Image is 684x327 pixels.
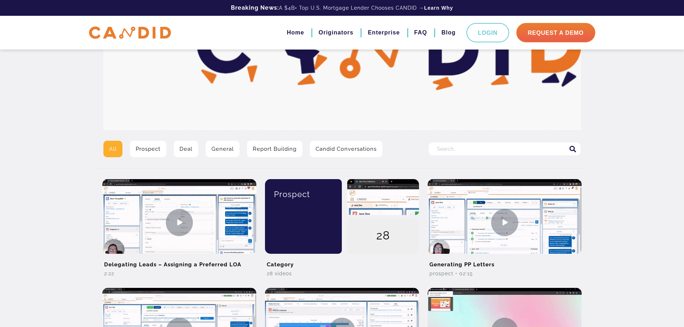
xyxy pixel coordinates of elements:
a: Login [466,23,509,42]
a: Request A Demo [516,23,595,42]
a: Prospect [130,141,166,157]
a: General [206,141,239,157]
div: Prospect • 02:15 [428,270,582,277]
h2: Delegating Leads – Assigning a Preferred LOA [102,254,256,270]
a: Candid Conversations [310,141,382,157]
div: 28 [347,219,419,254]
h2: Category [265,254,419,270]
a: Originators [318,27,353,39]
a: Report Building [247,141,302,157]
div: 2:22 [102,270,256,277]
img: Generating PP Letters Video [428,179,582,266]
img: Delegating Leads – Assigning a Preferred LOA Video [102,179,256,266]
a: Learn Why [424,4,453,11]
a: Deal [174,141,198,157]
div: 28 Videos [265,270,419,277]
a: Home [287,27,304,39]
img: CANDID APP [89,27,171,39]
b: Breaking News: [231,4,279,11]
h2: Generating PP Letters [428,254,582,270]
div: Prospect [270,179,337,209]
a: FAQ [414,27,427,39]
a: Enterprise [368,27,400,39]
a: Blog [441,27,456,39]
a: All [103,141,122,157]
